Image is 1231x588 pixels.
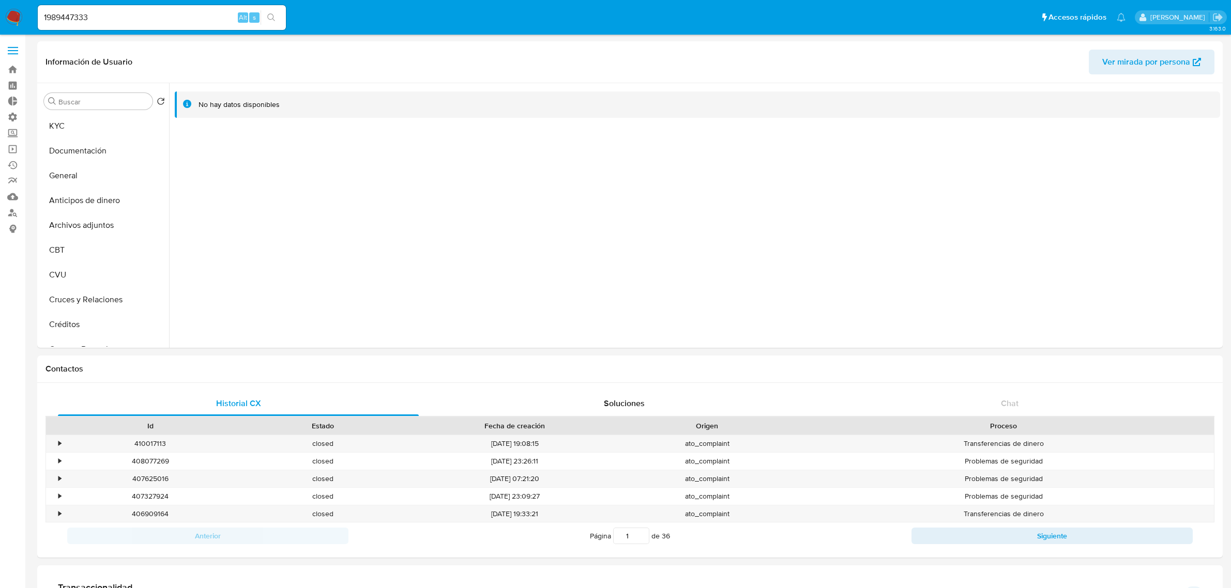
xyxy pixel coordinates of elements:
[793,470,1214,487] div: Problemas de seguridad
[236,453,408,470] div: closed
[58,509,61,519] div: •
[793,435,1214,452] div: Transferencias de dinero
[40,262,169,287] button: CVU
[40,213,169,238] button: Archivos adjuntos
[40,337,169,362] button: Cuentas Bancarias
[236,435,408,452] div: closed
[1212,12,1223,23] a: Salir
[1048,12,1106,23] span: Accesos rápidos
[236,470,408,487] div: closed
[409,488,621,505] div: [DATE] 23:09:27
[911,528,1193,544] button: Siguiente
[1102,50,1190,74] span: Ver mirada por persona
[793,453,1214,470] div: Problemas de seguridad
[40,114,169,138] button: KYC
[621,453,793,470] div: ato_complaint
[40,312,169,337] button: Créditos
[1001,397,1019,409] span: Chat
[261,10,282,25] button: search-icon
[409,435,621,452] div: [DATE] 19:08:15
[236,505,408,522] div: closed
[1089,50,1214,74] button: Ver mirada por persona
[621,470,793,487] div: ato_complaint
[71,421,229,431] div: Id
[590,528,670,544] span: Página de
[40,163,169,188] button: General
[38,11,286,24] input: Buscar usuario o caso...
[216,397,261,409] span: Historial CX
[409,453,621,470] div: [DATE] 23:26:11
[45,57,132,67] h1: Información de Usuario
[40,238,169,262] button: CBT
[409,505,621,522] div: [DATE] 19:33:21
[45,364,1214,374] h1: Contactos
[621,488,793,505] div: ato_complaint
[793,505,1214,522] div: Transferencias de dinero
[64,488,236,505] div: 407327924
[628,421,786,431] div: Origen
[621,505,793,522] div: ato_complaint
[409,470,621,487] div: [DATE] 07:21:20
[40,188,169,213] button: Anticipos de dinero
[1117,13,1126,22] a: Notificaciones
[800,421,1207,431] div: Proceso
[1150,12,1209,22] p: ludmila.lanatti@mercadolibre.com
[793,488,1214,505] div: Problemas de seguridad
[58,491,61,501] div: •
[239,12,247,22] span: Alt
[40,287,169,312] button: Cruces y Relaciones
[64,435,236,452] div: 410017113
[64,453,236,470] div: 408077269
[58,439,61,448] div: •
[662,531,670,541] span: 36
[244,421,401,431] div: Estado
[67,528,348,544] button: Anterior
[64,470,236,487] div: 407625016
[58,97,148,106] input: Buscar
[236,488,408,505] div: closed
[157,97,165,109] button: Volver al orden por defecto
[253,12,256,22] span: s
[58,456,61,466] div: •
[416,421,614,431] div: Fecha de creación
[58,474,61,484] div: •
[64,505,236,522] div: 406909164
[604,397,645,409] span: Soluciones
[48,97,56,105] button: Buscar
[40,138,169,163] button: Documentación
[621,435,793,452] div: ato_complaint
